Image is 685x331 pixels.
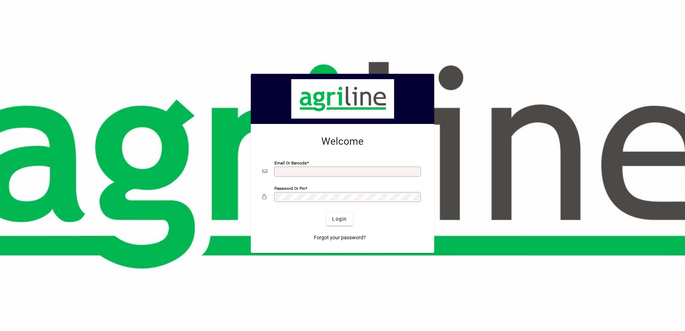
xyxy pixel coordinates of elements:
[326,213,353,226] button: Login
[314,234,366,241] span: Forgot your password?
[332,215,347,223] span: Login
[262,135,423,148] h2: Welcome
[274,186,305,191] mat-label: Password or Pin
[274,160,307,165] mat-label: Email or Barcode
[311,231,369,244] a: Forgot your password?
